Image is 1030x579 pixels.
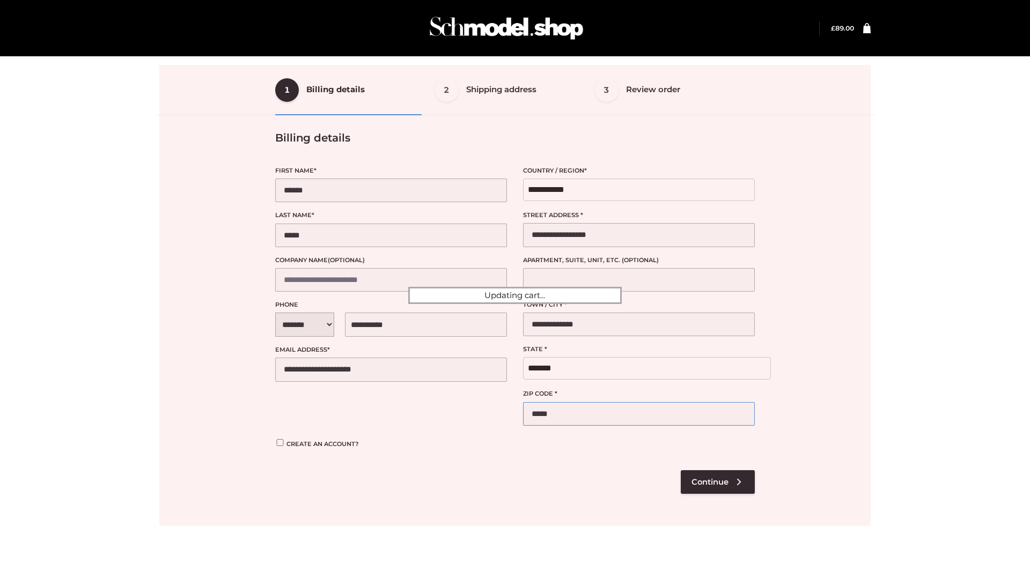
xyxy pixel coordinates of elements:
img: Schmodel Admin 964 [426,7,587,49]
span: £ [831,24,835,32]
div: Updating cart... [408,287,622,304]
a: £89.00 [831,24,854,32]
bdi: 89.00 [831,24,854,32]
